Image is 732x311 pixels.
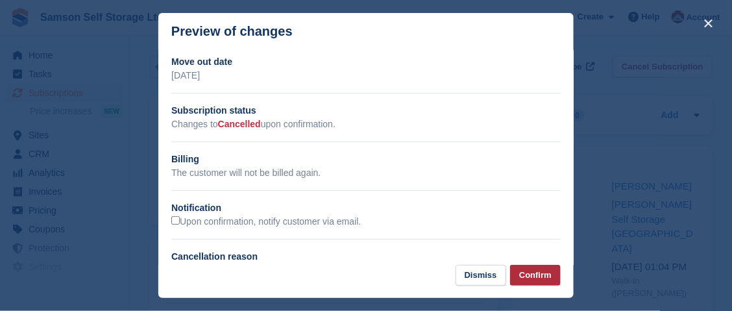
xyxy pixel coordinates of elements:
[171,69,561,82] p: [DATE]
[510,265,561,286] button: Confirm
[171,55,561,69] h2: Move out date
[456,265,506,286] button: Dismiss
[171,118,561,131] p: Changes to upon confirmation.
[171,166,561,180] p: The customer will not be billed again.
[171,216,180,225] input: Upon confirmation, notify customer via email.
[171,104,561,118] h2: Subscription status
[218,119,261,129] span: Cancelled
[171,153,561,166] h2: Billing
[698,13,719,34] button: close
[171,251,258,262] label: Cancellation reason
[171,216,361,228] label: Upon confirmation, notify customer via email.
[171,201,561,215] h2: Notification
[171,24,293,39] p: Preview of changes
